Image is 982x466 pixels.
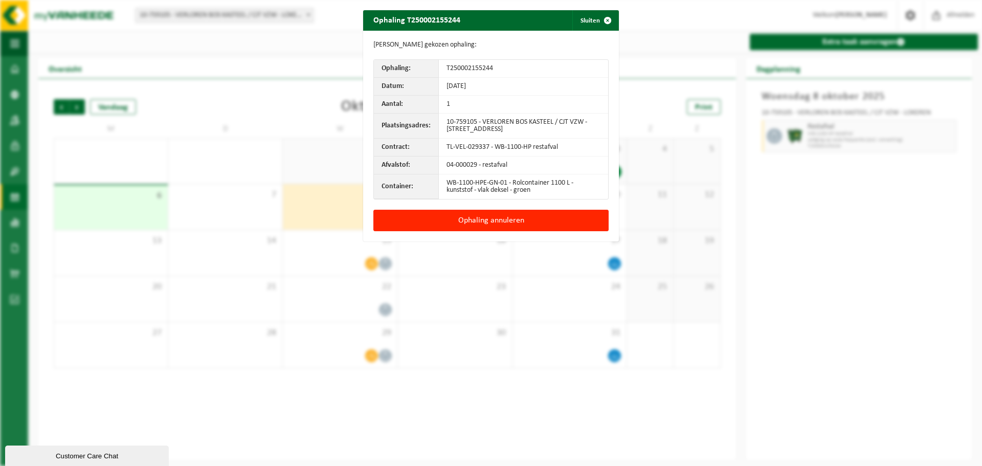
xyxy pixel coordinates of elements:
td: T250002155244 [439,60,608,78]
th: Plaatsingsadres: [374,114,439,139]
td: 04-000029 - restafval [439,157,608,174]
th: Aantal: [374,96,439,114]
th: Afvalstof: [374,157,439,174]
td: TL-VEL-029337 - WB-1100-HP restafval [439,139,608,157]
td: 10-759105 - VERLOREN BOS KASTEEL / CJT VZW - [STREET_ADDRESS] [439,114,608,139]
th: Ophaling: [374,60,439,78]
th: Contract: [374,139,439,157]
button: Sluiten [572,10,618,31]
p: [PERSON_NAME] gekozen ophaling: [373,41,609,49]
td: WB-1100-HPE-GN-01 - Rolcontainer 1100 L - kunststof - vlak deksel - groen [439,174,608,199]
iframe: chat widget [5,443,171,466]
td: 1 [439,96,608,114]
td: [DATE] [439,78,608,96]
button: Ophaling annuleren [373,210,609,231]
th: Datum: [374,78,439,96]
th: Container: [374,174,439,199]
h2: Ophaling T250002155244 [363,10,471,30]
